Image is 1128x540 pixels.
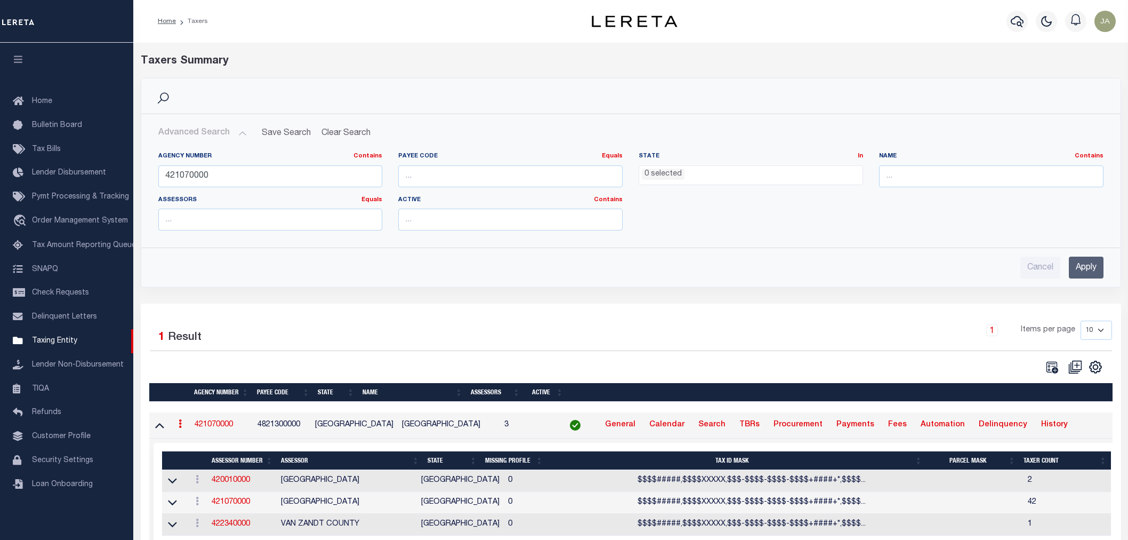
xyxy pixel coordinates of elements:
[358,383,466,402] th: Name: activate to sort column ascending
[883,417,912,434] a: Fees
[212,520,250,528] a: 422340000
[1024,470,1111,492] td: 2
[190,383,253,402] th: Agency Number: activate to sort column ascending
[1021,324,1075,336] span: Items per page
[832,417,879,434] a: Payments
[212,498,250,506] a: 421070000
[195,421,233,428] a: 421070000
[158,332,165,343] span: 1
[524,383,567,402] th: Active: activate to sort column ascending
[32,122,82,129] span: Bulletin Board
[592,15,677,27] img: logo-dark.svg
[423,451,481,470] th: State: activate to sort column ascending
[1075,153,1103,159] a: Contains
[735,417,764,434] a: TBRs
[600,417,640,434] a: General
[769,417,827,434] a: Procurement
[638,520,866,528] span: $$$$#####,$$$$XXXXX,$$$-$$$$-$$$$-$$$$+####+*,$$$$...
[277,514,417,536] td: VAN ZANDT COUNTY
[466,383,524,402] th: Assessors: activate to sort column ascending
[253,383,313,402] th: Payee Code: activate to sort column ascending
[313,383,358,402] th: State: activate to sort column ascending
[417,514,504,536] td: [GEOGRAPHIC_DATA]
[32,289,89,297] span: Check Requests
[1020,257,1060,279] input: Cancel
[567,383,1113,402] th: &nbsp;
[32,169,106,177] span: Lender Disbursement
[398,152,623,161] label: Payee Code
[32,457,93,464] span: Security Settings
[644,417,689,434] a: Calendar
[32,98,52,105] span: Home
[253,412,311,439] td: 4821300000
[694,417,730,434] a: Search
[317,123,375,144] button: Clear Search
[642,169,684,180] li: 0 selected
[32,146,61,153] span: Tax Bills
[32,193,129,201] span: Pymt Processing & Tracking
[158,18,176,25] a: Home
[32,409,61,416] span: Refunds
[32,361,124,369] span: Lender Non-Disbursement
[1024,492,1111,514] td: 42
[158,209,383,231] input: ...
[398,209,623,231] input: ...
[481,451,547,470] th: Missing Profile: activate to sort column ascending
[158,165,383,187] input: ...
[13,215,30,228] i: travel_explore
[504,514,569,536] td: 0
[602,153,623,159] a: Equals
[398,196,623,205] label: Active
[417,470,504,492] td: [GEOGRAPHIC_DATA]
[277,470,417,492] td: [GEOGRAPHIC_DATA]
[277,492,417,514] td: [GEOGRAPHIC_DATA]
[916,417,970,434] a: Automation
[32,385,49,392] span: TIQA
[32,265,58,273] span: SNAPQ
[926,451,1020,470] th: Parcel Mask: activate to sort column ascending
[141,53,872,69] div: Taxers Summary
[398,165,623,187] input: ...
[500,412,555,439] td: 3
[974,417,1032,434] a: Delinquency
[32,217,128,225] span: Order Management System
[879,152,1103,161] label: Name
[879,165,1103,187] input: ...
[1036,417,1073,434] a: History
[570,420,581,431] img: check-icon-green.svg
[32,481,93,488] span: Loan Onboarding
[32,242,136,249] span: Tax Amount Reporting Queue
[255,123,317,144] button: Save Search
[158,123,247,144] button: Advanced Search
[504,492,569,514] td: 0
[168,329,202,346] label: Result
[158,196,383,205] label: Assessors
[1024,514,1111,536] td: 1
[1069,257,1103,279] input: Apply
[639,152,863,161] label: State
[212,477,250,484] a: 420010000
[176,17,208,26] li: Taxers
[638,498,866,506] span: $$$$#####,$$$$XXXXX,$$$-$$$$-$$$$-$$$$+####+*,$$$$...
[311,412,398,439] td: [GEOGRAPHIC_DATA]
[638,477,866,484] span: $$$$#####,$$$$XXXXX,$$$-$$$$-$$$$-$$$$+####+*,$$$$...
[594,197,623,203] a: Contains
[504,470,569,492] td: 0
[547,451,926,470] th: Tax ID Mask: activate to sort column ascending
[986,324,998,336] a: 1
[277,451,423,470] th: Assessor: activate to sort column ascending
[1019,451,1110,470] th: Taxer Count: activate to sort column ascending
[858,153,863,159] a: In
[32,433,91,440] span: Customer Profile
[32,313,97,321] span: Delinquent Letters
[207,451,277,470] th: Assessor Number: activate to sort column ascending
[1094,11,1116,32] img: svg+xml;base64,PHN2ZyB4bWxucz0iaHR0cDovL3d3dy53My5vcmcvMjAwMC9zdmciIHBvaW50ZXItZXZlbnRzPSJub25lIi...
[353,153,382,159] a: Contains
[32,337,77,345] span: Taxing Entity
[417,492,504,514] td: [GEOGRAPHIC_DATA]
[398,412,499,439] td: [GEOGRAPHIC_DATA]
[158,152,383,161] label: Agency Number
[361,197,382,203] a: Equals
